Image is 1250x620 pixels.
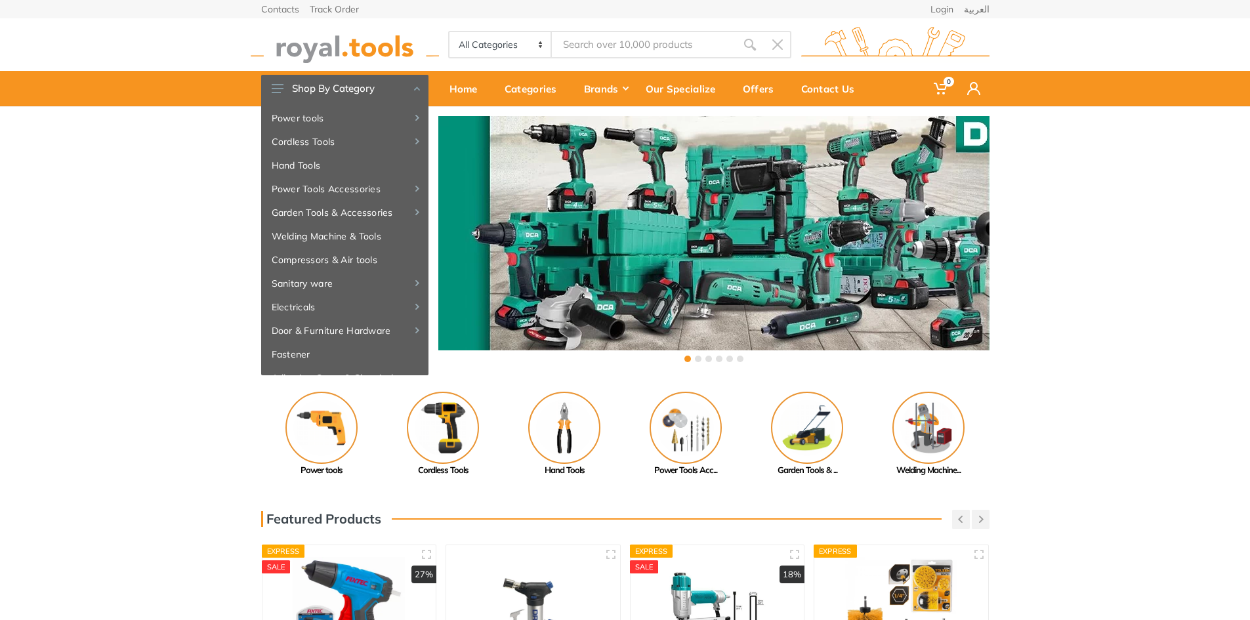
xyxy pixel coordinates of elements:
a: Welding Machine & Tools [261,224,428,248]
a: Home [440,71,495,106]
a: Categories [495,71,575,106]
a: Sanitary ware [261,272,428,295]
div: 18% [780,566,804,584]
a: Cordless Tools [383,392,504,477]
a: Welding Machine... [868,392,990,477]
a: Contacts [261,5,299,14]
img: royal.tools Logo [801,27,990,63]
div: Hand Tools [504,464,625,477]
a: Power tools [261,392,383,477]
a: Cordless Tools [261,130,428,154]
img: Royal - Power Tools Accessories [650,392,722,464]
div: Offers [734,75,792,102]
div: Express [630,545,673,558]
img: Royal - Hand Tools [528,392,600,464]
div: Express [262,545,305,558]
img: Royal - Garden Tools & Accessories [771,392,843,464]
a: Contact Us [792,71,873,106]
div: Home [440,75,495,102]
img: royal.tools Logo [251,27,439,63]
a: Garden Tools & Accessories [261,201,428,224]
div: Our Specialize [636,75,734,102]
div: Brands [575,75,636,102]
a: Adhesive, Spray & Chemical [261,366,428,390]
div: Power Tools Acc... [625,464,747,477]
a: Electricals [261,295,428,319]
a: Power tools [261,106,428,130]
a: Track Order [310,5,359,14]
div: SALE [630,560,659,573]
a: Hand Tools [261,154,428,177]
div: SALE [262,560,291,573]
a: Offers [734,71,792,106]
a: Garden Tools & ... [747,392,868,477]
img: Royal - Power tools [285,392,358,464]
span: 0 [944,77,954,87]
select: Category [449,32,552,57]
div: Categories [495,75,575,102]
a: Login [930,5,953,14]
a: Power Tools Accessories [261,177,428,201]
h3: Featured Products [261,511,381,527]
div: Welding Machine... [868,464,990,477]
button: Shop By Category [261,75,428,102]
a: Fastener [261,342,428,366]
img: Royal - Welding Machine & Tools [892,392,965,464]
input: Site search [552,31,736,58]
a: Door & Furniture Hardware [261,319,428,342]
img: Royal - Cordless Tools [407,392,479,464]
div: Power tools [261,464,383,477]
a: Our Specialize [636,71,734,106]
a: Power Tools Acc... [625,392,747,477]
a: Compressors & Air tools [261,248,428,272]
a: Hand Tools [504,392,625,477]
a: العربية [964,5,990,14]
div: 27% [411,566,436,584]
a: 0 [925,71,958,106]
div: Cordless Tools [383,464,504,477]
div: Contact Us [792,75,873,102]
div: Garden Tools & ... [747,464,868,477]
div: Express [814,545,857,558]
